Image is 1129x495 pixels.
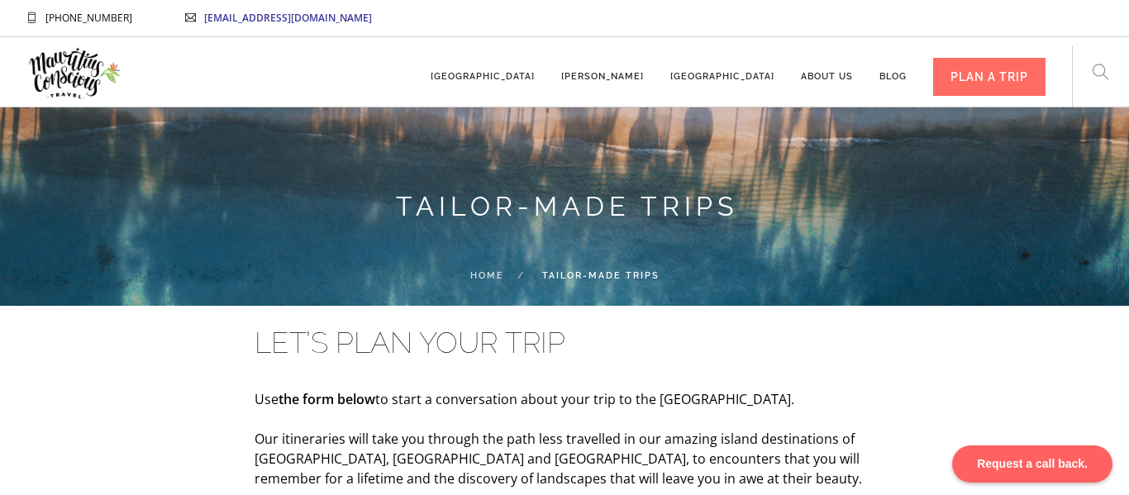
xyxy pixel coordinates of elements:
[26,42,123,104] img: Mauritius Conscious Travel
[561,46,644,92] a: [PERSON_NAME]
[879,46,907,92] a: Blog
[204,11,372,25] a: [EMAIL_ADDRESS][DOMAIN_NAME]
[431,46,535,92] a: [GEOGRAPHIC_DATA]
[93,190,1041,223] h3: Tailor-made trips
[933,46,1046,92] a: PLAN A TRIP
[504,266,660,286] li: Tailor-made trips
[952,445,1112,483] div: Request a call back.
[255,429,874,488] p: Our itineraries will take you through the path less travelled in our amazing island destinations ...
[255,389,874,409] p: Use to start a conversation about your trip to the [GEOGRAPHIC_DATA].
[801,46,853,92] a: About us
[255,326,565,359] span: LET’S PLAN YOUR TRIP
[670,46,774,92] a: [GEOGRAPHIC_DATA]
[45,11,132,25] span: [PHONE_NUMBER]
[933,58,1046,96] div: PLAN A TRIP
[279,390,375,408] strong: the form below
[470,270,504,281] a: Home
